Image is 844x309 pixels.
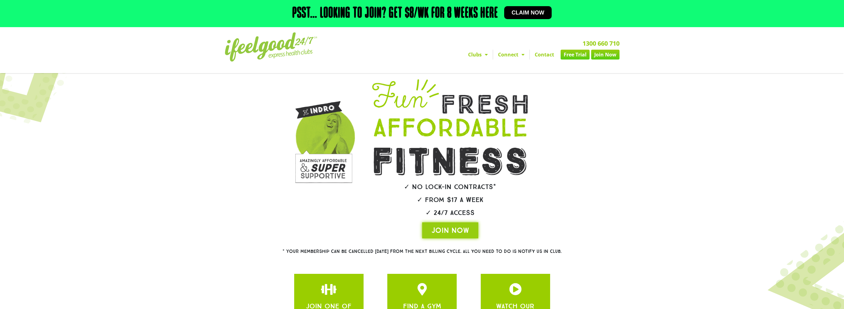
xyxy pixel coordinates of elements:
[355,183,546,190] h2: ✓ No lock-in contracts*
[422,222,478,238] a: JOIN NOW
[365,50,620,60] nav: Menu
[583,39,620,47] a: 1300 660 710
[512,10,544,15] span: Claim now
[493,50,529,60] a: Connect
[530,50,559,60] a: Contact
[292,6,498,21] h2: Psst… Looking to join? Get $8/wk for 8 weeks here
[561,50,590,60] a: Free Trial
[355,209,546,216] h2: ✓ 24/7 Access
[323,283,335,295] a: JOIN ONE OF OUR CLUBS
[463,50,493,60] a: Clubs
[431,225,469,235] span: JOIN NOW
[504,6,552,19] a: Claim now
[260,249,584,254] h2: * Your membership can be cancelled [DATE] from the next billing cycle. All you need to do is noti...
[509,283,521,295] a: JOIN ONE OF OUR CLUBS
[416,283,428,295] a: JOIN ONE OF OUR CLUBS
[355,196,546,203] h2: ✓ From $17 a week
[591,50,620,60] a: Join Now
